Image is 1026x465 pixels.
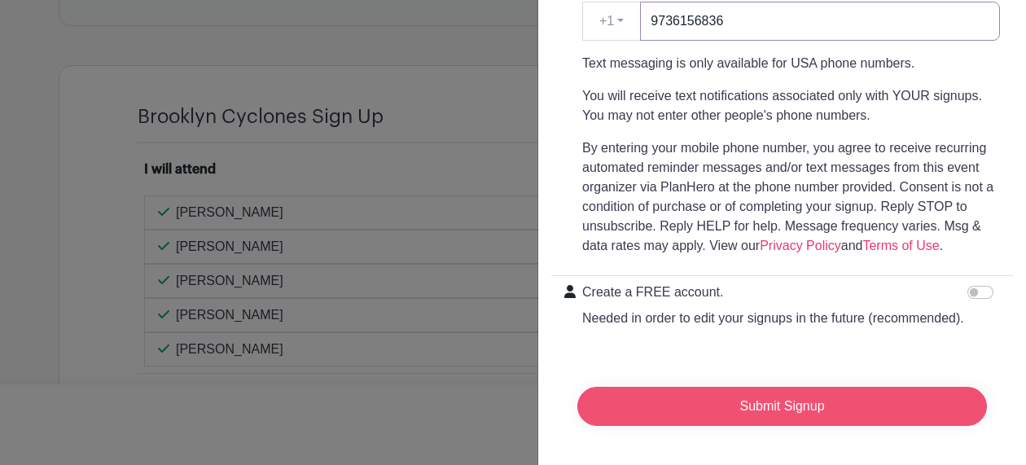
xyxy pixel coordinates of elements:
[760,239,841,252] a: Privacy Policy
[582,86,1000,125] p: You will receive text notifications associated only with YOUR signups. You may not enter other pe...
[582,2,641,41] button: +1
[577,387,987,426] input: Submit Signup
[582,283,964,302] p: Create a FREE account.
[582,309,964,328] p: Needed in order to edit your signups in the future (recommended).
[862,239,939,252] a: Terms of Use
[582,138,1000,256] p: By entering your mobile phone number, you agree to receive recurring automated reminder messages ...
[582,54,1000,73] p: Text messaging is only available for USA phone numbers.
